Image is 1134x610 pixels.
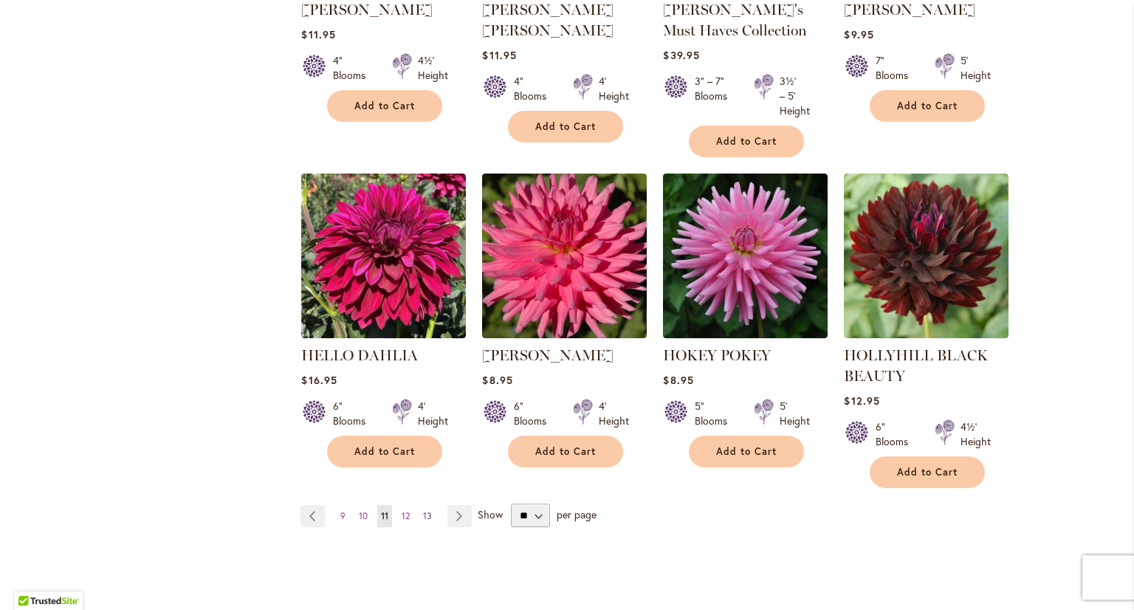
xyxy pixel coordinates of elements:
[695,399,736,428] div: 5" Blooms
[482,174,647,338] img: HERBERT SMITH
[508,111,623,143] button: Add to Cart
[961,53,991,83] div: 5' Height
[844,394,879,408] span: $12.95
[340,510,346,521] span: 9
[359,510,368,521] span: 10
[695,74,736,118] div: 3" – 7" Blooms
[508,436,623,467] button: Add to Cart
[663,1,807,39] a: [PERSON_NAME]'s Must Haves Collection
[557,507,597,521] span: per page
[418,399,448,428] div: 4' Height
[844,27,873,41] span: $9.95
[418,53,448,83] div: 4½' Height
[482,346,614,364] a: [PERSON_NAME]
[301,174,466,338] img: Hello Dahlia
[897,466,958,479] span: Add to Cart
[689,436,804,467] button: Add to Cart
[870,456,985,488] button: Add to Cart
[333,53,374,83] div: 4" Blooms
[355,505,371,527] a: 10
[663,327,828,341] a: HOKEY POKEY
[780,399,810,428] div: 5' Height
[301,373,337,387] span: $16.95
[423,510,432,521] span: 13
[478,507,503,521] span: Show
[844,327,1008,341] a: HOLLYHILL BLACK BEAUTY
[482,1,614,39] a: [PERSON_NAME] [PERSON_NAME]
[301,327,466,341] a: Hello Dahlia
[398,505,413,527] a: 12
[844,174,1008,338] img: HOLLYHILL BLACK BEAUTY
[327,90,442,122] button: Add to Cart
[876,53,917,83] div: 7" Blooms
[844,1,975,18] a: [PERSON_NAME]
[870,90,985,122] button: Add to Cart
[482,373,512,387] span: $8.95
[535,445,596,458] span: Add to Cart
[354,100,415,112] span: Add to Cart
[663,346,771,364] a: HOKEY POKEY
[844,346,988,385] a: HOLLYHILL BLACK BEAUTY
[301,27,335,41] span: $11.95
[689,126,804,157] button: Add to Cart
[514,74,555,103] div: 4" Blooms
[333,399,374,428] div: 6" Blooms
[663,373,693,387] span: $8.95
[402,510,410,521] span: 12
[961,419,991,449] div: 4½' Height
[337,505,349,527] a: 9
[663,174,828,338] img: HOKEY POKEY
[482,48,516,62] span: $11.95
[663,48,699,62] span: $39.95
[482,327,647,341] a: HERBERT SMITH
[599,74,629,103] div: 4' Height
[514,399,555,428] div: 6" Blooms
[327,436,442,467] button: Add to Cart
[716,445,777,458] span: Add to Cart
[301,346,418,364] a: HELLO DAHLIA
[381,510,388,521] span: 11
[716,135,777,148] span: Add to Cart
[354,445,415,458] span: Add to Cart
[419,505,436,527] a: 13
[599,399,629,428] div: 4' Height
[876,419,917,449] div: 6" Blooms
[897,100,958,112] span: Add to Cart
[780,74,810,118] div: 3½' – 5' Height
[535,120,596,133] span: Add to Cart
[301,1,433,18] a: [PERSON_NAME]
[11,558,52,599] iframe: Launch Accessibility Center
